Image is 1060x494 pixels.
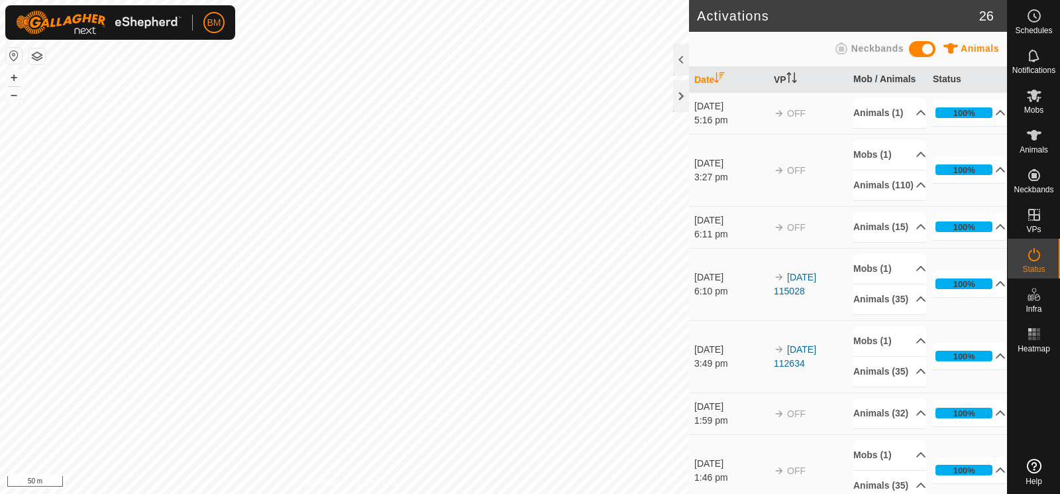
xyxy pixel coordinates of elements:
th: Date [689,67,768,93]
span: VPs [1026,225,1041,233]
span: Neckbands [1014,186,1053,194]
span: Neckbands [851,43,904,54]
img: arrow [774,108,784,119]
div: 100% [935,164,992,175]
div: [DATE] [694,457,767,471]
div: [DATE] [694,343,767,357]
button: – [6,87,22,103]
div: 100% [953,278,975,290]
p-accordion-header: Animals (15) [853,212,926,242]
a: Privacy Policy [292,477,342,489]
div: [DATE] [694,214,767,227]
div: 100% [935,351,992,361]
div: 100% [953,407,975,420]
a: Contact Us [358,477,397,489]
a: [DATE] 112634 [774,344,816,369]
div: 3:27 pm [694,170,767,184]
p-accordion-header: 100% [933,400,1006,426]
span: BM [207,16,221,30]
div: 100% [953,221,975,233]
a: Help [1008,454,1060,491]
img: arrow [774,408,784,419]
p-accordion-header: Animals (35) [853,357,926,387]
p-accordion-header: Mobs (1) [853,440,926,470]
div: 100% [935,278,992,289]
div: 6:11 pm [694,227,767,241]
div: 6:10 pm [694,284,767,298]
span: OFF [787,165,806,176]
span: Notifications [1012,66,1055,74]
p-accordion-header: Animals (32) [853,399,926,428]
p-accordion-header: Mobs (1) [853,254,926,284]
p-sorticon: Activate to sort [714,74,725,85]
div: 100% [953,464,975,477]
button: + [6,70,22,86]
span: OFF [787,408,806,419]
img: arrow [774,165,784,176]
div: [DATE] [694,271,767,284]
button: Map Layers [29,48,45,64]
th: Status [927,67,1007,93]
div: 100% [953,350,975,363]
p-sorticon: Activate to sort [786,74,797,85]
img: arrow [774,222,784,233]
span: Animals [1020,146,1048,154]
div: 100% [935,107,992,118]
p-accordion-header: 100% [933,156,1006,183]
p-accordion-header: 100% [933,457,1006,483]
img: Gallagher Logo [16,11,182,34]
p-accordion-header: Animals (110) [853,170,926,200]
div: 3:49 pm [694,357,767,371]
th: VP [768,67,848,93]
span: Help [1026,477,1042,485]
span: OFF [787,222,806,233]
img: arrow [774,344,784,355]
span: OFF [787,108,806,119]
p-accordion-header: Animals (1) [853,98,926,128]
span: Status [1022,265,1045,273]
span: Schedules [1015,27,1052,34]
div: [DATE] [694,156,767,170]
p-accordion-header: 100% [933,214,1006,240]
span: Infra [1026,305,1041,313]
h2: Activations [697,8,979,24]
div: 1:59 pm [694,414,767,428]
img: arrow [774,465,784,476]
p-accordion-header: Mobs (1) [853,326,926,356]
div: 100% [953,164,975,176]
p-accordion-header: 100% [933,271,1006,297]
div: 100% [935,465,992,475]
div: [DATE] [694,400,767,414]
span: Mobs [1024,106,1043,114]
span: OFF [787,465,806,476]
span: 26 [979,6,994,26]
div: 100% [935,221,992,232]
a: [DATE] 115028 [774,272,816,296]
div: [DATE] [694,99,767,113]
p-accordion-header: 100% [933,343,1006,369]
span: Heatmap [1018,345,1050,353]
div: 100% [953,107,975,119]
span: Animals [961,43,999,54]
p-accordion-header: Mobs (1) [853,140,926,170]
p-accordion-header: Animals (35) [853,284,926,314]
div: 1:46 pm [694,471,767,485]
div: 5:16 pm [694,113,767,127]
div: 100% [935,408,992,418]
p-accordion-header: 100% [933,99,1006,126]
th: Mob / Animals [848,67,927,93]
button: Reset Map [6,48,22,64]
img: arrow [774,272,784,282]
